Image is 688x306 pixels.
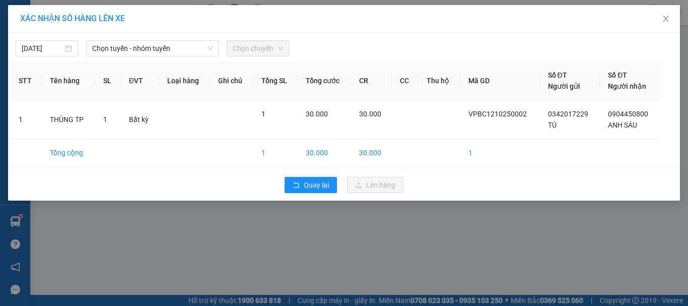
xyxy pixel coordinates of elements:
[121,62,159,100] th: ĐVT
[121,100,159,139] td: Bất kỳ
[548,110,588,118] span: 0342017229
[42,62,95,100] th: Tên hàng
[11,62,42,100] th: STT
[351,139,392,167] td: 30.000
[253,62,298,100] th: Tổng SL
[419,62,460,100] th: Thu hộ
[392,62,419,100] th: CC
[351,62,392,100] th: CR
[548,71,567,79] span: Số ĐT
[42,139,95,167] td: Tổng cộng
[42,100,95,139] td: THÙNG TP
[608,71,627,79] span: Số ĐT
[468,110,527,118] span: VPBC1210250002
[608,82,646,90] span: Người nhận
[207,45,213,51] span: down
[548,121,557,129] span: TÚ
[298,62,351,100] th: Tổng cước
[608,110,648,118] span: 0904450800
[22,43,63,54] input: 12/10/2025
[652,5,680,33] button: Close
[233,41,283,56] span: Chọn chuyến
[11,100,42,139] td: 1
[548,82,580,90] span: Người gửi
[253,139,298,167] td: 1
[95,62,121,100] th: SL
[261,110,265,118] span: 1
[159,62,210,100] th: Loại hàng
[460,139,540,167] td: 1
[608,121,637,129] span: ANH SÁU
[285,177,337,193] button: rollbackQuay lại
[92,41,213,56] span: Chọn tuyến - nhóm tuyến
[298,139,351,167] td: 30.000
[293,181,300,190] span: rollback
[20,14,125,23] span: XÁC NHẬN SỐ HÀNG LÊN XE
[304,179,329,191] span: Quay lại
[359,110,381,118] span: 30.000
[306,110,328,118] span: 30.000
[460,62,540,100] th: Mã GD
[103,115,107,124] span: 1
[662,15,670,23] span: close
[210,62,253,100] th: Ghi chú
[347,177,403,193] button: uploadLên hàng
